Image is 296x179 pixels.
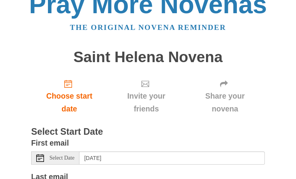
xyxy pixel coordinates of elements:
[70,23,226,31] a: The original novena reminder
[39,90,100,115] span: Choose start date
[115,90,177,115] span: Invite your friends
[31,137,69,149] label: First email
[31,127,265,137] h3: Select Start Date
[31,73,107,119] a: Choose start date
[31,49,265,66] h1: Saint Helena Novena
[49,155,74,161] span: Select Date
[193,90,257,115] span: Share your novena
[185,73,265,119] div: Click "Next" to confirm your start date first.
[107,73,185,119] div: Click "Next" to confirm your start date first.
